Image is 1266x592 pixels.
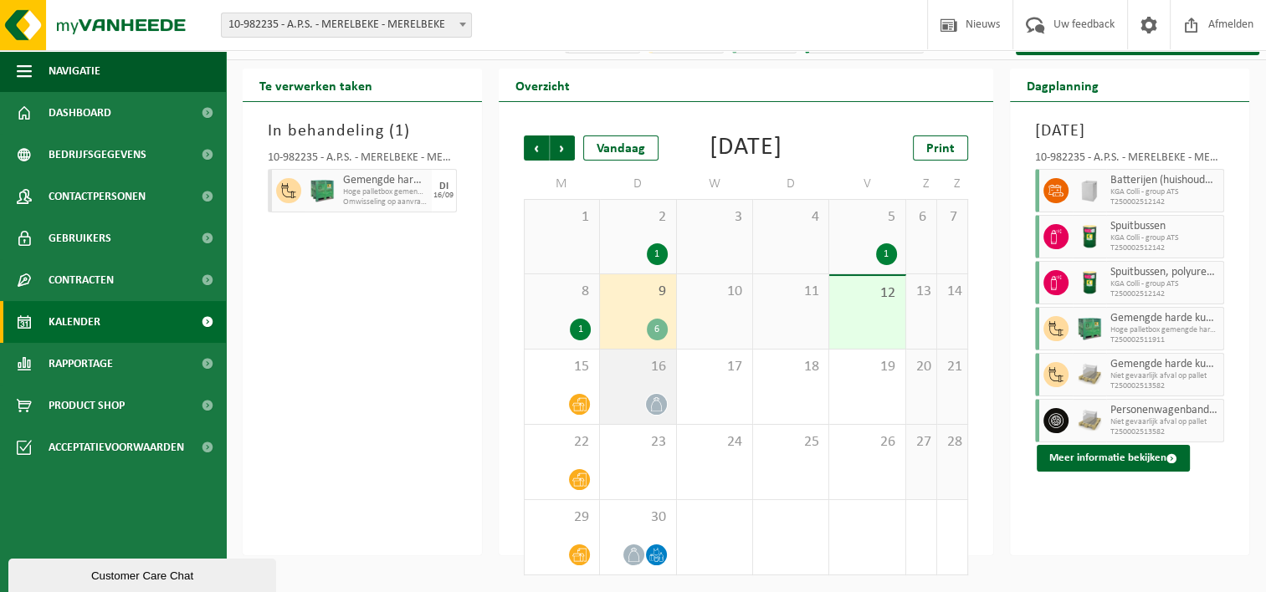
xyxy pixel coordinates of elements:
[533,208,591,227] span: 1
[343,197,428,207] span: Omwisseling op aanvraag - op geplande route (incl. verwerking)
[343,187,428,197] span: Hoge palletbox gemengde harde kunststoffen
[1110,381,1219,391] span: T250002513582
[915,283,928,301] span: 13
[600,169,676,199] td: D
[1110,335,1219,345] span: T250002511911
[49,92,111,134] span: Dashboard
[433,191,454,200] div: 16/09
[1077,270,1102,295] img: PB-OT-0200-MET-00-03
[533,358,591,376] span: 15
[49,301,100,343] span: Kalender
[243,69,389,101] h2: Te verwerken taken
[946,283,959,301] span: 14
[583,135,659,161] div: Vandaag
[838,208,896,227] span: 5
[761,208,820,227] span: 4
[937,169,968,199] td: Z
[647,319,668,340] div: 6
[946,208,959,227] span: 7
[1077,408,1102,433] img: LP-PA-00000-WDN-11
[1110,187,1219,197] span: KGA Colli - group ATS
[915,433,928,452] span: 27
[838,284,896,303] span: 12
[49,217,111,259] span: Gebruikers
[49,259,114,301] span: Contracten
[550,135,575,161] span: Volgende
[677,169,753,199] td: W
[49,426,184,468] span: Acceptatievoorwaarden
[761,283,820,301] span: 11
[946,433,959,452] span: 28
[1110,417,1219,427] span: Niet gevaarlijk afval op pallet
[647,243,668,265] div: 1
[1110,233,1219,243] span: KGA Colli - group ATS
[1110,371,1219,381] span: Niet gevaarlijk afval op pallet
[1110,266,1219,279] span: Spuitbussen, polyurethaan (PU)
[685,283,744,301] span: 10
[685,358,744,376] span: 17
[310,178,335,203] img: PB-HB-1400-HPE-GN-01
[1110,325,1219,335] span: Hoge palletbox gemengde harde kunststoffen
[1077,316,1102,341] img: PB-HB-1400-HPE-GN-01
[761,433,820,452] span: 25
[1110,358,1219,371] span: Gemengde harde kunststoffen (PE, PP en PVC), recycleerbaar (industrieel)
[1110,220,1219,233] span: Spuitbussen
[608,283,667,301] span: 9
[524,135,549,161] span: Vorige
[1110,279,1219,289] span: KGA Colli - group ATS
[1077,362,1102,387] img: LP-PA-00000-WDN-11
[838,358,896,376] span: 19
[524,169,600,199] td: M
[838,433,896,452] span: 26
[608,433,667,452] span: 23
[222,13,471,37] span: 10-982235 - A.P.S. - MERELBEKE - MERELBEKE
[1035,152,1224,169] div: 10-982235 - A.P.S. - MERELBEKE - MERELBEKE
[906,169,937,199] td: Z
[926,142,955,156] span: Print
[1077,178,1102,203] img: IC-CB-CU
[1110,243,1219,253] span: T250002512142
[221,13,472,38] span: 10-982235 - A.P.S. - MERELBEKE - MERELBEKE
[1110,427,1219,437] span: T250002513582
[608,508,667,527] span: 30
[49,343,113,385] span: Rapportage
[915,358,928,376] span: 20
[608,358,667,376] span: 16
[268,152,457,169] div: 10-982235 - A.P.S. - MERELBEKE - MERELBEKE
[1037,445,1190,472] button: Meer informatie bekijken
[608,208,667,227] span: 2
[268,119,457,144] h3: In behandeling ( )
[49,134,146,176] span: Bedrijfsgegevens
[761,358,820,376] span: 18
[1110,404,1219,417] span: Personenwagenbanden met en zonder velg
[49,176,146,217] span: Contactpersonen
[1110,174,1219,187] span: Batterijen (huishoudelijk)
[533,433,591,452] span: 22
[876,243,897,265] div: 1
[753,169,829,199] td: D
[913,135,968,161] a: Print
[710,135,782,161] div: [DATE]
[8,555,279,592] iframe: chat widget
[1110,289,1219,299] span: T250002512142
[533,283,591,301] span: 8
[829,169,905,199] td: V
[1035,119,1224,144] h3: [DATE]
[946,358,959,376] span: 21
[570,319,591,340] div: 1
[1010,69,1115,101] h2: Dagplanning
[1077,224,1102,249] img: PB-OT-0200-MET-00-03
[395,123,404,140] span: 1
[533,508,591,527] span: 29
[439,181,448,191] div: DI
[1110,197,1219,207] span: T250002512142
[685,433,744,452] span: 24
[49,385,125,426] span: Product Shop
[499,69,587,101] h2: Overzicht
[49,50,100,92] span: Navigatie
[343,174,428,187] span: Gemengde harde kunststoffen (PE, PP en PVC), recycleerbaar (industrieel)
[685,208,744,227] span: 3
[1110,312,1219,325] span: Gemengde harde kunststoffen (PE, PP en PVC), recycleerbaar (industrieel)
[915,208,928,227] span: 6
